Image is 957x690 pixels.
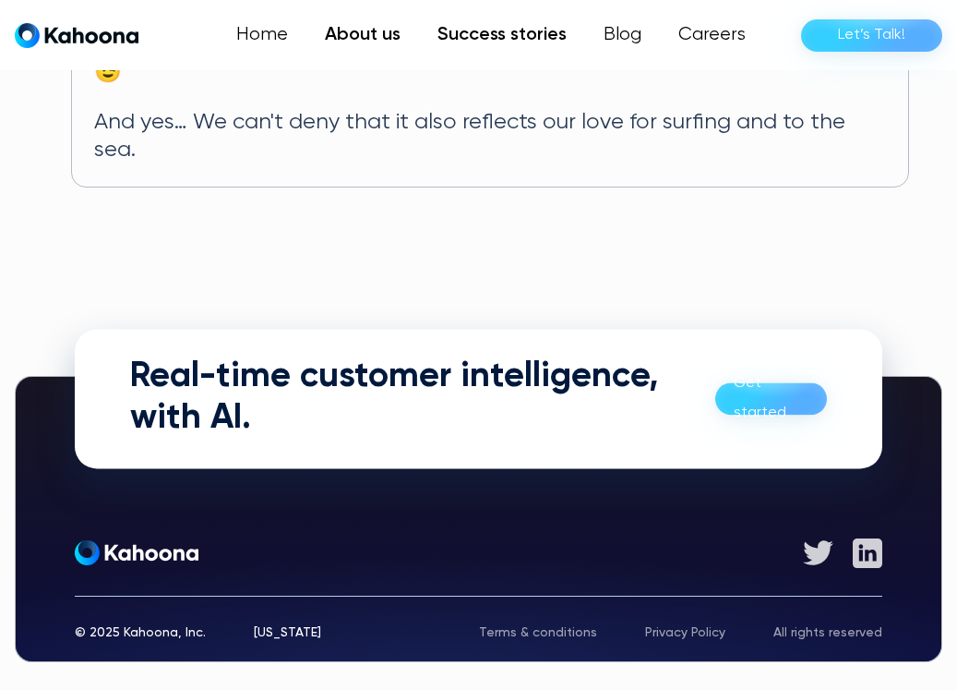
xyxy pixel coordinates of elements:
a: Success stories [419,17,585,54]
a: Privacy Policy [645,626,725,639]
a: Home [218,17,306,54]
a: Blog [585,17,660,54]
a: Get started [715,382,827,415]
a: Terms & conditions [479,626,597,639]
div: Let’s Talk! [838,20,905,50]
a: Careers [660,17,764,54]
div: All rights reserved [773,626,882,639]
h2: Real-time customer intelligence, with AI. [130,357,715,441]
div: [US_STATE] [254,626,321,639]
div: © 2025 Kahoona, Inc. [75,626,206,639]
a: Let’s Talk! [801,19,942,52]
p: And yes… We can't deny that it also reflects our love for surfing and to the sea. [94,109,886,164]
a: About us [306,17,419,54]
a: home [15,22,138,49]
